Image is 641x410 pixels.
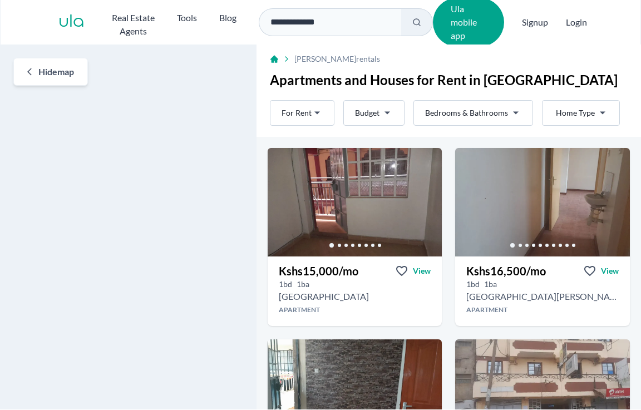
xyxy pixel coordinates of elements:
[219,7,236,38] a: Blog
[279,263,358,279] h3: Kshs 15,000 /mo
[522,11,548,33] span: Signup
[268,148,442,256] img: 1 bedroom Apartment for rent - Kshs 15,000/mo - in Kahawa Sukari along Kahawa sukari baringo roai...
[466,290,619,303] h2: 1 bedroom Apartment for rent in Kahawa Sukari - Kshs 16,500/mo -St Francis Training Institute, Ka...
[111,7,259,38] nav: Main
[270,100,334,126] button: For Rent
[270,71,628,89] h1: Apartments and Houses for Rent in [GEOGRAPHIC_DATA]
[466,279,480,290] h5: 1 bedrooms
[355,107,379,118] span: Budget
[455,148,630,256] img: 1 bedroom Apartment for rent - Kshs 16,500/mo - in Kahawa Sukari near St Francis Training Institu...
[111,11,155,38] h2: Real Estate Agents
[177,11,197,24] h2: Tools
[279,290,369,303] h2: 1 bedroom Apartment for rent in Kahawa Sukari - Kshs 15,000/mo -Kahawa sukari baringo roaid, Bari...
[466,263,546,279] h3: Kshs 16,500 /mo
[601,265,619,276] span: View
[268,305,442,314] h4: Apartment
[111,7,155,38] button: Real Estate Agents
[425,107,508,118] span: Bedrooms & Bathrooms
[413,265,431,276] span: View
[294,53,380,65] span: [PERSON_NAME] rentals
[484,279,497,290] h5: 1 bathrooms
[58,12,85,32] a: ula
[279,279,292,290] h5: 1 bedrooms
[219,11,236,24] h2: Blog
[455,256,630,326] a: Kshs16,500/moViewView property in detail1bd 1ba [GEOGRAPHIC_DATA][PERSON_NAME], [GEOGRAPHIC_DATA]...
[542,100,620,126] button: Home Type
[343,100,405,126] button: Budget
[282,107,312,118] span: For Rent
[38,65,74,78] span: Hide map
[268,256,442,326] a: Kshs15,000/moViewView property in detail1bd 1ba [GEOGRAPHIC_DATA]Apartment
[297,279,309,290] h5: 1 bathrooms
[556,107,595,118] span: Home Type
[455,305,630,314] h4: Apartment
[177,7,197,24] button: Tools
[566,16,587,29] button: Login
[413,100,533,126] button: Bedrooms & Bathrooms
